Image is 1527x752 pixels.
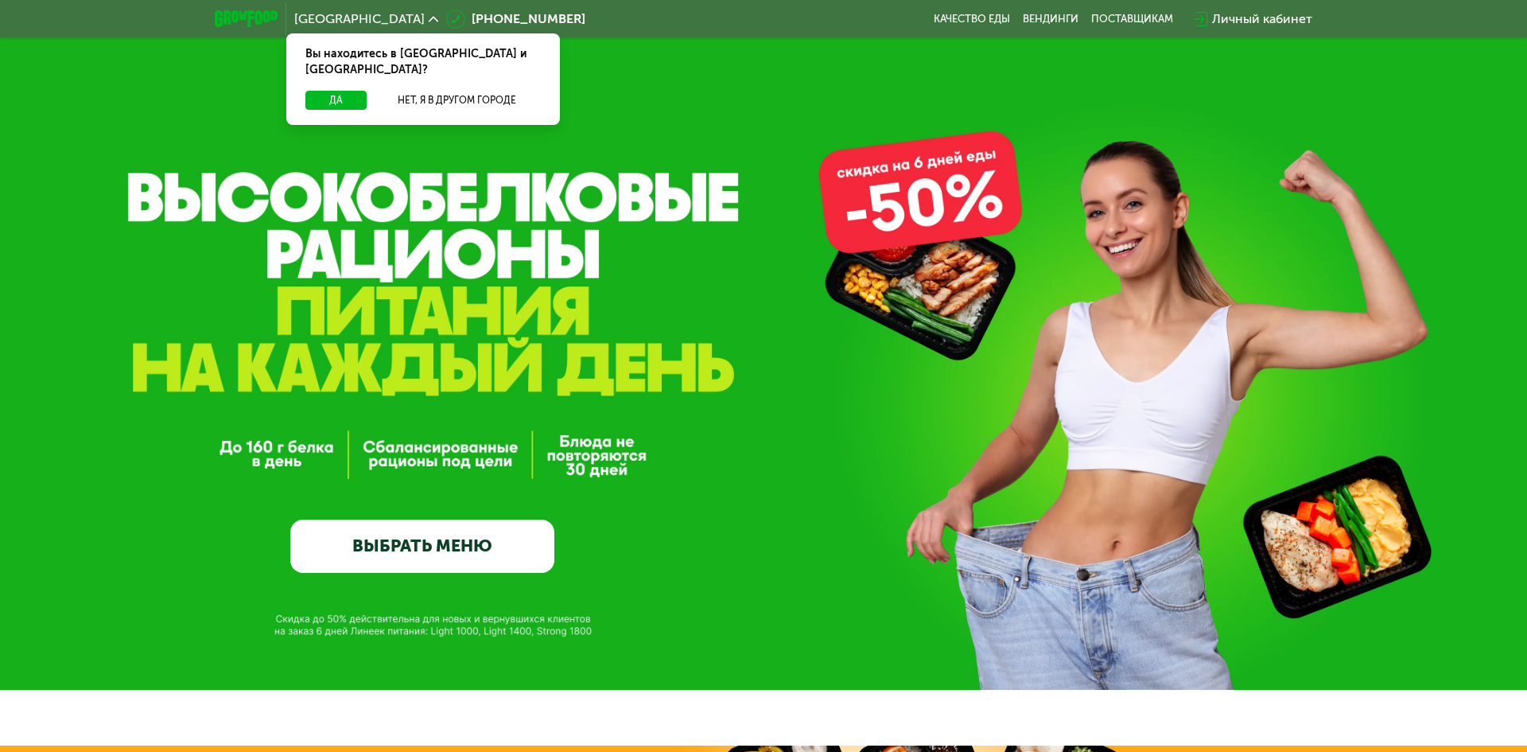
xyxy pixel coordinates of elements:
button: Да [305,91,367,110]
a: Качество еды [934,13,1010,25]
div: поставщикам [1091,13,1173,25]
div: Вы находитесь в [GEOGRAPHIC_DATA] и [GEOGRAPHIC_DATA]? [286,33,560,91]
a: ВЫБРАТЬ МЕНЮ [290,520,554,573]
span: [GEOGRAPHIC_DATA] [294,13,425,25]
button: Нет, я в другом городе [373,91,541,110]
a: [PHONE_NUMBER] [446,10,585,29]
a: Вендинги [1023,13,1078,25]
div: Личный кабинет [1212,10,1312,29]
